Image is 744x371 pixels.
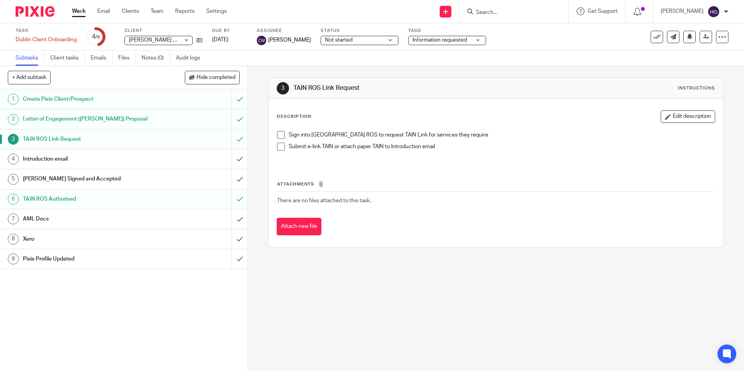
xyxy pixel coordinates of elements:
[125,28,202,34] label: Client
[475,9,545,16] input: Search
[197,75,235,81] span: Hide completed
[23,133,157,145] h1: TAIN ROS Link Request
[8,213,19,224] div: 7
[16,6,54,17] img: Pixie
[23,173,157,185] h1: [PERSON_NAME] Signed and Accepted
[8,194,19,205] div: 6
[91,51,112,66] a: Emails
[661,110,715,123] button: Edit description
[408,28,486,34] label: Tags
[8,134,19,145] div: 3
[707,5,720,18] img: svg%3E
[97,7,110,15] a: Email
[8,94,19,105] div: 1
[23,113,157,125] h1: Letter of Engagement ([PERSON_NAME]) Proposal
[8,114,19,125] div: 2
[95,35,100,39] small: /9
[23,253,157,265] h1: Pixie Profile Updated
[8,154,19,164] div: 4
[185,71,240,84] button: Hide completed
[176,51,206,66] a: Audit logs
[23,193,157,205] h1: TAIN ROS Authorised
[412,37,467,43] span: Information requested
[325,37,353,43] span: Not started
[151,7,163,15] a: Team
[8,254,19,264] div: 9
[16,36,77,44] div: Dublin Client Onboarding
[50,51,85,66] a: Client tasks
[289,131,714,139] p: Sign into [GEOGRAPHIC_DATA] ROS to request TAIN Link for services they require
[289,143,714,150] p: Submit e-link TAIN or attach paper TAIN to Introduction email
[268,36,311,44] span: [PERSON_NAME]
[8,174,19,185] div: 5
[277,182,314,186] span: Attachments
[23,213,157,225] h1: AML Docs
[16,51,44,66] a: Subtasks
[277,198,371,203] span: There are no files attached to this task.
[129,37,225,43] span: [PERSON_NAME] & Company Solicitors
[16,28,77,34] label: Task
[122,7,139,15] a: Clients
[277,82,289,94] div: 3
[23,93,157,105] h1: Create Pixie Client/Prospect
[23,233,157,245] h1: Xero
[257,28,311,34] label: Assignee
[175,7,195,15] a: Reports
[212,28,247,34] label: Due by
[92,32,100,41] div: 4
[678,85,715,91] div: Instructions
[277,114,311,120] p: Description
[206,7,227,15] a: Settings
[23,153,157,165] h1: Introduction email
[257,36,266,45] img: svg%3E
[212,37,228,42] span: [DATE]
[293,84,512,92] h1: TAIN ROS Link Request
[72,7,86,15] a: Work
[118,51,136,66] a: Files
[277,218,321,235] button: Attach new file
[661,7,704,15] p: [PERSON_NAME]
[8,71,51,84] button: + Add subtask
[588,9,618,14] span: Get Support
[142,51,170,66] a: Notes (0)
[321,28,398,34] label: Status
[8,234,19,245] div: 8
